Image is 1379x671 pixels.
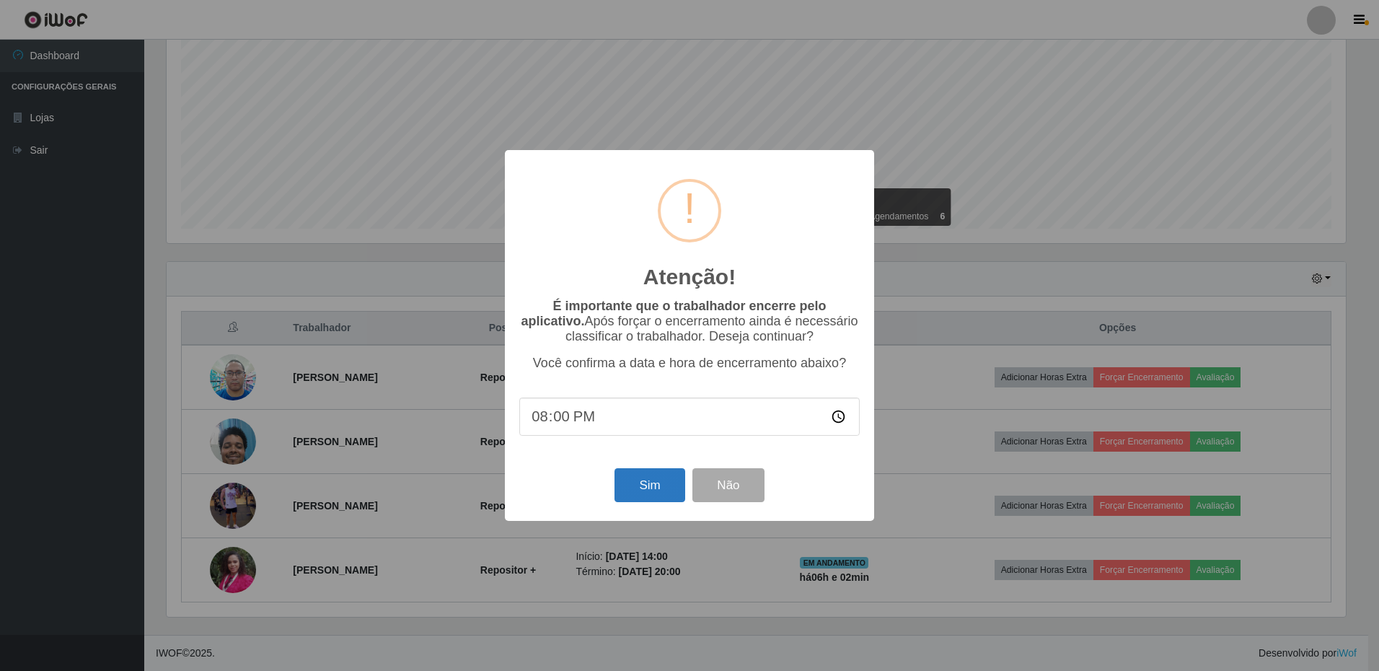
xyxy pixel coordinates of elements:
h2: Atenção! [643,264,736,290]
p: Você confirma a data e hora de encerramento abaixo? [519,356,860,371]
b: É importante que o trabalhador encerre pelo aplicativo. [521,299,826,328]
button: Não [692,468,764,502]
button: Sim [614,468,684,502]
p: Após forçar o encerramento ainda é necessário classificar o trabalhador. Deseja continuar? [519,299,860,344]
